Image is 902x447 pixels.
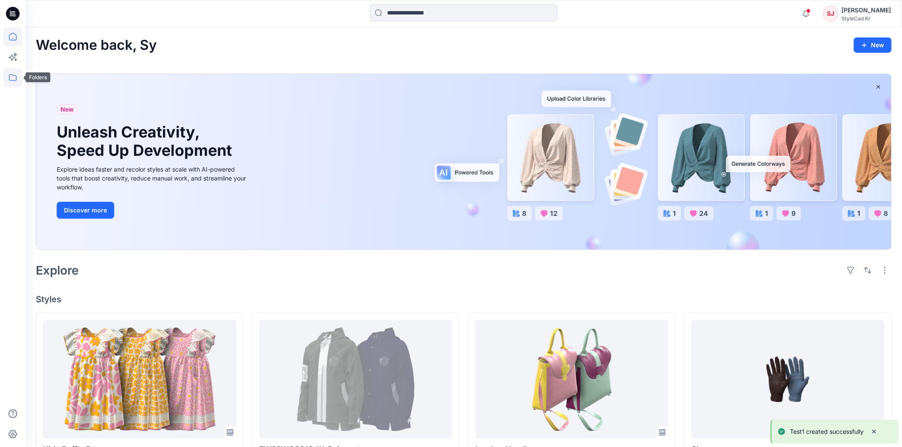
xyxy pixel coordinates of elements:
h4: Styles [36,294,892,304]
h1: Unleash Creativity, Speed Up Development [57,123,236,160]
span: New [61,104,74,115]
a: Discover more [57,202,249,219]
a: Leather Handbag [475,320,668,438]
a: Glove [691,320,885,438]
button: Discover more [57,202,114,219]
a: FW22WO0010_W_Raincoat [259,320,452,438]
p: Test1 created successfully [790,427,864,437]
div: SJ [823,6,838,21]
div: Explore ideas faster and recolor styles at scale with AI-powered tools that boost creativity, red... [57,165,249,192]
div: Notifications-bottom-right [767,416,902,447]
a: Kids Ruffle Dress [43,320,236,438]
div: StyleCad Kr [842,15,891,22]
h2: Explore [36,264,79,277]
div: [PERSON_NAME] [842,5,891,15]
h2: Welcome back, Sy [36,37,157,53]
button: New [854,37,892,53]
